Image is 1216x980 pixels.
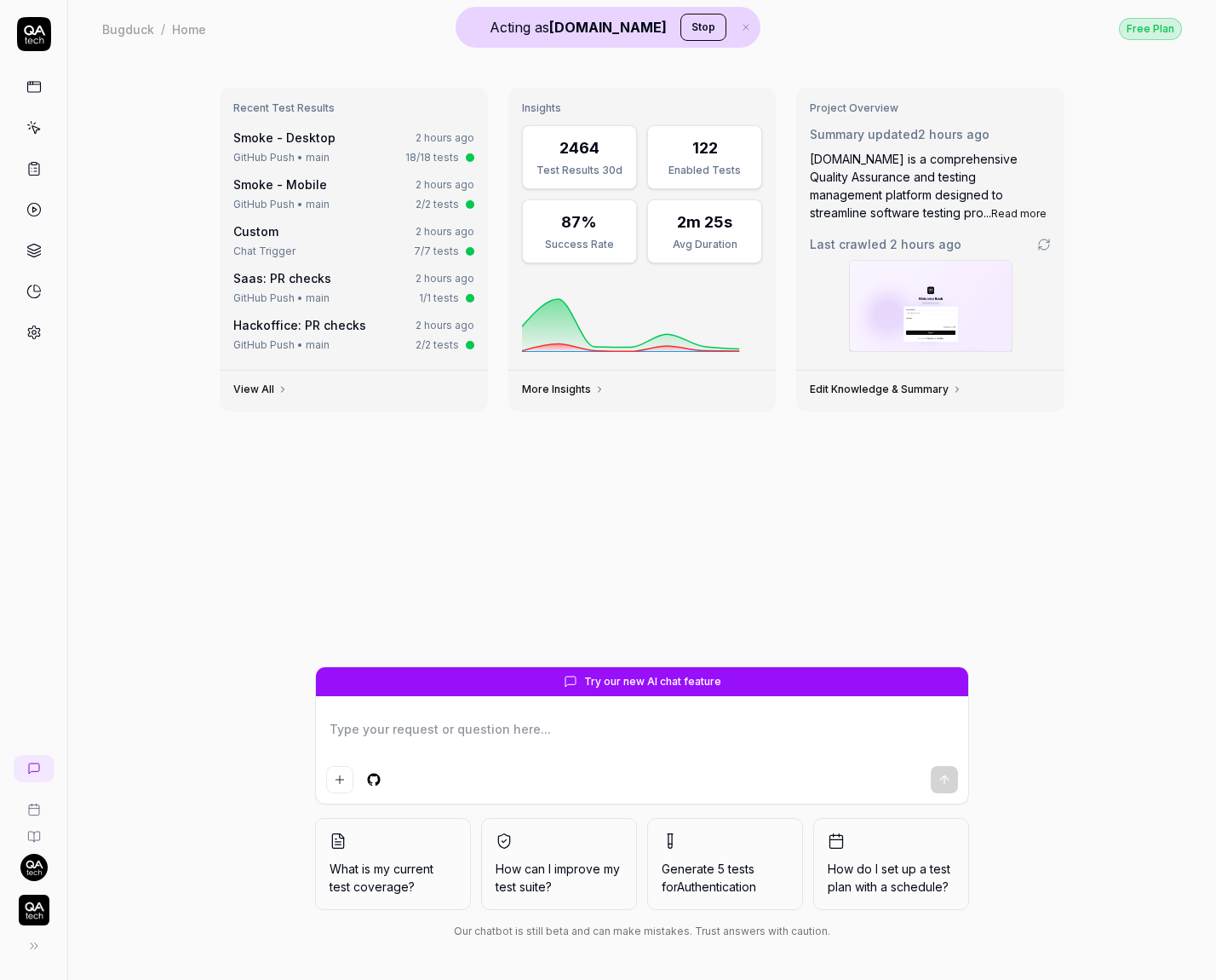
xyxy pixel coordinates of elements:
span: What is my current test coverage? [330,860,456,896]
a: Free Plan [1119,17,1182,40]
div: 1/1 tests [419,291,459,306]
span: Try our new AI chat feature [584,674,721,689]
a: New conversation [14,755,54,782]
a: Smoke - Desktop2 hours agoGitHub Push • main18/18 tests [230,125,478,169]
div: / [161,20,165,37]
button: Read more [991,206,1047,222]
a: View All [233,383,288,396]
span: Generate 5 tests for Authentication [662,862,756,894]
div: 2464 [559,136,599,159]
div: GitHub Push • main [233,197,330,212]
button: Add attachment [326,766,353,793]
div: Home [172,20,206,37]
div: 2/2 tests [416,337,459,353]
a: Saas: PR checks2 hours agoGitHub Push • main1/1 tests [230,266,478,309]
time: 2 hours ago [416,131,474,144]
button: Generate 5 tests forAuthentication [647,818,803,910]
div: Avg Duration [658,237,751,252]
a: Custom2 hours agoChat Trigger7/7 tests [230,219,478,262]
button: How do I set up a test plan with a schedule? [813,818,969,910]
span: Last crawled [810,235,961,253]
span: [DOMAIN_NAME] is a comprehensive Quality Assurance and testing management platform designed to st... [810,152,1018,220]
a: Book a call with us [7,789,60,816]
button: Stop [680,14,726,41]
time: 2 hours ago [918,127,989,141]
div: Chat Trigger [233,244,295,259]
div: 87% [561,210,597,233]
h3: Project Overview [810,101,1051,115]
div: Test Results 30d [533,163,626,178]
div: Bugduck [102,20,154,37]
div: 122 [692,136,718,159]
div: GitHub Push • main [233,337,330,353]
div: Free Plan [1119,18,1182,40]
div: 7/7 tests [414,244,459,259]
time: 2 hours ago [416,225,474,238]
span: How do I set up a test plan with a schedule? [828,860,955,896]
a: Smoke - Mobile2 hours agoGitHub Push • main2/2 tests [230,172,478,216]
a: Smoke - Desktop [233,130,336,145]
div: 2m 25s [677,210,732,233]
div: 2/2 tests [416,197,459,212]
span: Custom [233,224,278,239]
img: QA Tech Logo [19,895,49,925]
a: Edit Knowledge & Summary [810,383,962,396]
a: Saas: PR checks [233,271,331,285]
a: Documentation [7,816,60,844]
a: Hackoffice: PR checks2 hours agoGitHub Push • main2/2 tests [230,313,478,356]
time: 2 hours ago [416,272,474,285]
a: Hackoffice: PR checks [233,318,366,332]
img: Screenshot [850,261,1012,351]
h3: Insights [522,101,763,115]
time: 2 hours ago [416,178,474,191]
div: Enabled Tests [658,163,751,178]
button: What is my current test coverage? [315,818,471,910]
span: Summary updated [810,127,918,141]
time: 2 hours ago [416,319,474,331]
div: Success Rate [533,237,626,252]
time: 2 hours ago [890,237,961,251]
div: 18/18 tests [405,150,459,165]
div: GitHub Push • main [233,291,330,306]
span: How can I improve my test suite? [496,860,622,896]
a: Smoke - Mobile [233,177,327,192]
a: More Insights [522,383,605,396]
div: Our chatbot is still beta and can make mistakes. Trust answers with caution. [315,924,969,939]
button: QA Tech Logo [7,881,60,929]
div: GitHub Push • main [233,150,330,165]
h3: Recent Test Results [233,101,474,115]
a: Go to crawling settings [1037,238,1051,251]
img: 7ccf6c19-61ad-4a6c-8811-018b02a1b829.jpg [20,854,48,881]
button: How can I improve my test suite? [481,818,637,910]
